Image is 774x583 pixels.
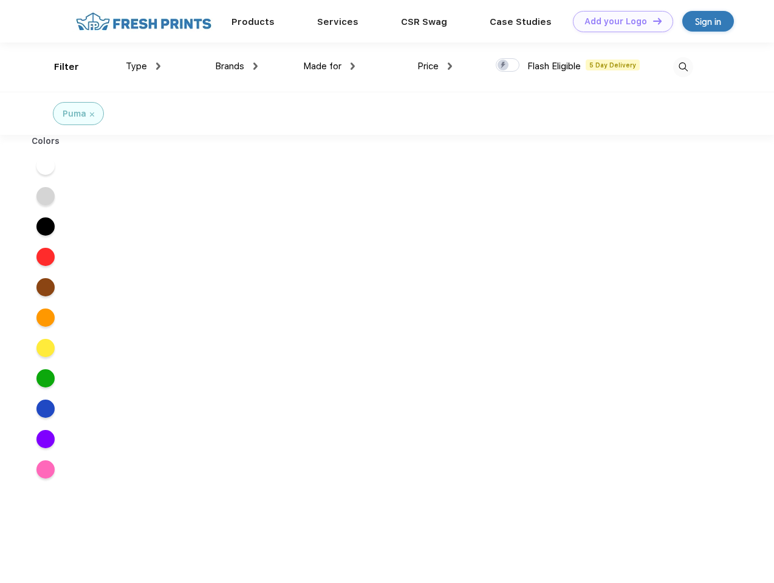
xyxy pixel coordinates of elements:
[673,57,693,77] img: desktop_search.svg
[72,11,215,32] img: fo%20logo%202.webp
[417,61,439,72] span: Price
[54,60,79,74] div: Filter
[527,61,581,72] span: Flash Eligible
[584,16,647,27] div: Add your Logo
[22,135,69,148] div: Colors
[63,107,86,120] div: Puma
[90,112,94,117] img: filter_cancel.svg
[156,63,160,70] img: dropdown.png
[586,60,640,70] span: 5 Day Delivery
[401,16,447,27] a: CSR Swag
[695,15,721,29] div: Sign in
[317,16,358,27] a: Services
[351,63,355,70] img: dropdown.png
[215,61,244,72] span: Brands
[682,11,734,32] a: Sign in
[653,18,662,24] img: DT
[303,61,341,72] span: Made for
[448,63,452,70] img: dropdown.png
[253,63,258,70] img: dropdown.png
[231,16,275,27] a: Products
[126,61,147,72] span: Type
